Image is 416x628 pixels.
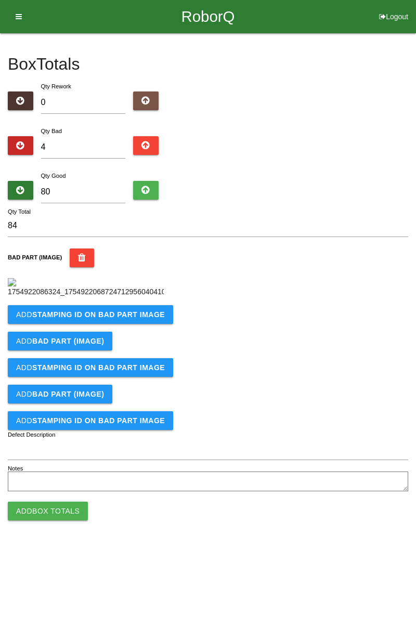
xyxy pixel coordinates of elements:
label: Qty Good [41,173,66,179]
h4: Box Totals [8,55,408,73]
b: STAMPING ID on BAD PART Image [32,363,165,372]
button: AddBox Totals [8,502,88,520]
label: Qty Rework [41,83,71,89]
b: STAMPING ID on BAD PART Image [32,310,165,319]
button: AddSTAMPING ID on BAD PART Image [8,411,173,430]
label: Defect Description [8,430,56,439]
button: AddBAD PART (IMAGE) [8,332,112,350]
button: BAD PART (IMAGE) [70,248,94,267]
b: BAD PART (IMAGE) [8,254,62,260]
label: Notes [8,464,23,473]
button: AddBAD PART (IMAGE) [8,385,112,403]
button: AddSTAMPING ID on BAD PART Image [8,358,173,377]
label: Qty Total [8,207,31,216]
b: BAD PART (IMAGE) [32,390,104,398]
b: STAMPING ID on BAD PART Image [32,416,165,425]
img: 1754922086324_17549220687247129560404101483472.jpg [8,278,164,297]
b: BAD PART (IMAGE) [32,337,104,345]
label: Qty Bad [41,128,62,134]
button: AddSTAMPING ID on BAD PART Image [8,305,173,324]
